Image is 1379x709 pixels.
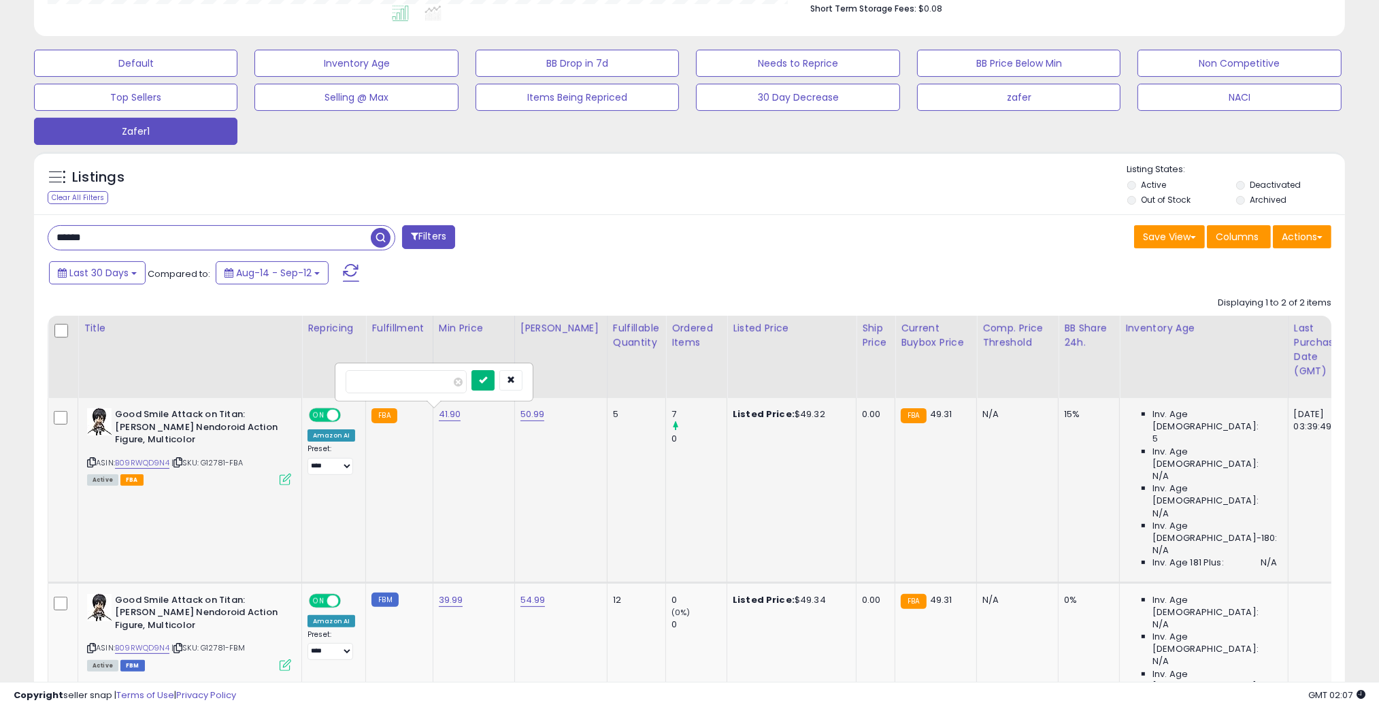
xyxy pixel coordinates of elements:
span: Inv. Age [DEMOGRAPHIC_DATA]: [1152,482,1277,507]
div: N/A [982,594,1048,606]
div: Last Purchase Date (GMT) [1294,321,1344,378]
label: Deactivated [1250,179,1301,191]
a: 41.90 [439,408,461,421]
b: Short Term Storage Fees: [810,3,916,14]
button: BB Price Below Min [917,50,1120,77]
span: Last 30 Days [69,266,129,280]
button: 30 Day Decrease [696,84,899,111]
div: 0% [1064,594,1109,606]
div: Preset: [308,630,355,661]
div: 12 [613,594,655,606]
button: Selling @ Max [254,84,458,111]
span: | SKU: G12781-FBM [171,642,245,653]
span: | SKU: G12781-FBA [171,457,243,468]
div: Amazon AI [308,615,355,627]
a: B09RWQD9N4 [115,457,169,469]
a: Terms of Use [116,689,174,702]
b: Listed Price: [733,408,795,421]
span: Inv. Age [DEMOGRAPHIC_DATA]: [1152,446,1277,470]
div: seller snap | | [14,689,236,702]
button: Inventory Age [254,50,458,77]
button: Last 30 Days [49,261,146,284]
small: FBA [371,408,397,423]
button: Actions [1273,225,1331,248]
div: 7 [671,408,727,421]
a: B09RWQD9N4 [115,642,169,654]
span: N/A [1152,470,1169,482]
span: Compared to: [148,267,210,280]
p: Listing States: [1127,163,1345,176]
span: FBM [120,660,145,672]
div: N/A [982,408,1048,421]
span: Inv. Age [DEMOGRAPHIC_DATA]: [1152,631,1277,655]
div: Title [84,321,296,335]
div: 15% [1064,408,1109,421]
span: N/A [1152,619,1169,631]
div: Preset: [308,444,355,475]
button: Columns [1207,225,1271,248]
div: 0 [671,433,727,445]
div: Ordered Items [671,321,721,350]
label: Archived [1250,194,1286,205]
b: Listed Price: [733,593,795,606]
button: zafer [917,84,1120,111]
button: Needs to Reprice [696,50,899,77]
small: FBA [901,594,926,609]
span: Inv. Age 181 Plus: [1152,557,1224,569]
small: FBM [371,593,398,607]
div: 0 [671,594,727,606]
span: N/A [1152,508,1169,520]
label: Active [1142,179,1167,191]
span: Columns [1216,230,1259,244]
span: Aug-14 - Sep-12 [236,266,312,280]
span: Inv. Age [DEMOGRAPHIC_DATA]: [1152,594,1277,619]
button: Zafer1 [34,118,237,145]
button: Top Sellers [34,84,237,111]
label: Out of Stock [1142,194,1191,205]
button: Items Being Repriced [476,84,679,111]
button: Default [34,50,237,77]
img: 41EEmRKUTuL._SL40_.jpg [87,408,112,435]
div: ASIN: [87,408,291,484]
span: ON [310,410,327,421]
div: Fulfillment [371,321,427,335]
div: Current Buybox Price [901,321,971,350]
span: Inv. Age [DEMOGRAPHIC_DATA]: [1152,408,1277,433]
div: Amazon AI [308,429,355,442]
div: Ship Price [862,321,889,350]
div: BB Share 24h. [1064,321,1114,350]
div: Clear All Filters [48,191,108,204]
div: Fulfillable Quantity [613,321,660,350]
div: $49.32 [733,408,846,421]
a: 54.99 [520,593,546,607]
span: Inv. Age [DEMOGRAPHIC_DATA]: [1152,668,1277,693]
div: ASIN: [87,594,291,670]
button: Non Competitive [1137,50,1341,77]
span: Inv. Age [DEMOGRAPHIC_DATA]-180: [1152,520,1277,544]
span: N/A [1152,655,1169,667]
small: FBA [901,408,926,423]
a: 50.99 [520,408,545,421]
a: Privacy Policy [176,689,236,702]
button: Filters [402,225,455,249]
button: Save View [1134,225,1205,248]
span: 49.31 [930,408,952,421]
div: 0 [671,619,727,631]
div: 0.00 [862,408,884,421]
span: N/A [1261,557,1277,569]
span: ON [310,595,327,606]
div: Repricing [308,321,360,335]
span: All listings currently available for purchase on Amazon [87,474,118,486]
div: Inventory Age [1125,321,1282,335]
div: [DATE] 03:39:49 [1294,408,1339,433]
span: $0.08 [918,2,942,15]
button: Aug-14 - Sep-12 [216,261,329,284]
button: BB Drop in 7d [476,50,679,77]
a: 39.99 [439,593,463,607]
div: Listed Price [733,321,850,335]
small: (0%) [671,607,691,618]
span: 49.31 [930,593,952,606]
b: Good Smile Attack on Titan: [PERSON_NAME] Nendoroid Action Figure, Multicolor [115,408,280,450]
span: 5 [1152,433,1158,445]
span: All listings currently available for purchase on Amazon [87,660,118,672]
